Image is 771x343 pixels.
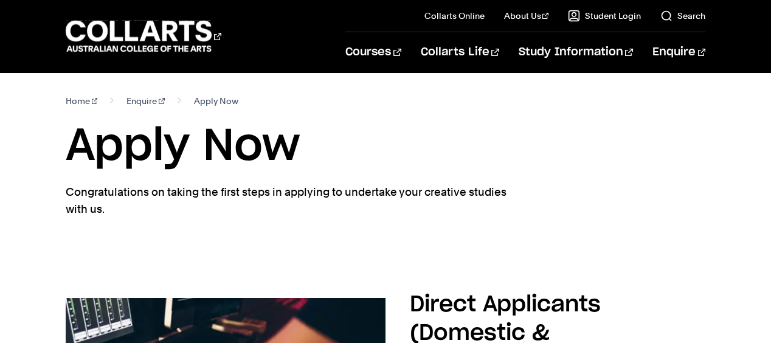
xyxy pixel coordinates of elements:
[421,32,499,72] a: Collarts Life
[652,32,705,72] a: Enquire
[66,119,705,174] h1: Apply Now
[660,10,705,22] a: Search
[194,92,238,109] span: Apply Now
[66,19,221,54] div: Go to homepage
[126,92,165,109] a: Enquire
[66,92,98,109] a: Home
[66,184,510,218] p: Congratulations on taking the first steps in applying to undertake your creative studies with us.
[568,10,641,22] a: Student Login
[504,10,549,22] a: About Us
[424,10,485,22] a: Collarts Online
[519,32,633,72] a: Study Information
[345,32,401,72] a: Courses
